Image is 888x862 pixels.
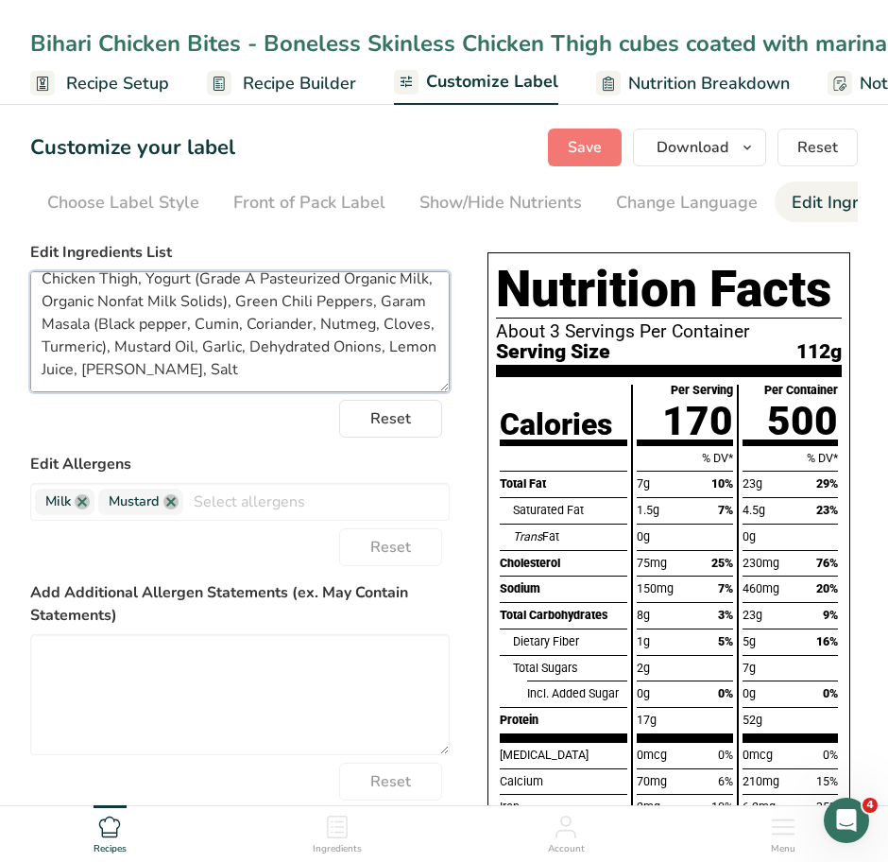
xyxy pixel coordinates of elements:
span: 2g [637,661,650,675]
span: 170 [662,398,733,444]
i: Trans [513,529,542,543]
div: [MEDICAL_DATA] [500,742,627,768]
span: Reset [370,770,411,793]
div: Per Serving [671,385,733,397]
label: Add Additional Allergen Statements (ex. May Contain Statements) [30,581,450,627]
div: Iron [500,794,627,820]
span: Menu [771,842,795,856]
div: Total Carbohydrates [500,602,627,629]
span: 0g [637,686,650,700]
span: 23% [816,503,838,517]
span: 0mcg [743,748,773,762]
a: Nutrition Breakdown [596,62,790,105]
span: 35% [816,800,838,814]
div: Front of Pack Label [233,190,385,215]
span: 5g [743,634,756,648]
a: Ingredients [313,806,362,857]
span: 230mg [743,556,779,570]
span: 6.2mg [743,800,776,814]
div: Change Language [616,190,758,215]
span: 7% [718,581,733,595]
span: 16% [816,634,838,648]
button: Reset [339,400,442,438]
span: 0g [743,529,756,543]
button: Reset [339,528,442,566]
span: Serving Size [496,341,610,361]
span: 7g [637,476,650,491]
a: Customize Label [394,60,558,106]
span: 500 [767,398,838,444]
div: Dietary Fiber [513,629,627,655]
span: Recipes [94,842,127,856]
div: Show/Hide Nutrients [419,190,582,215]
span: 1g [637,634,650,648]
span: 9% [823,608,838,622]
span: 3% [718,608,733,622]
span: Customize Label [426,69,558,95]
a: Recipe Builder [207,62,356,105]
span: 29% [816,476,838,491]
span: Reset [370,407,411,430]
span: 23g [743,476,762,491]
span: 75mg [637,556,667,570]
span: 5% [718,634,733,648]
div: Sodium [500,576,627,602]
span: 7g [743,661,756,675]
span: Recipe Setup [66,71,169,96]
span: 10% [711,476,733,491]
span: 210mg [743,774,779,788]
span: 150mg [637,581,674,595]
a: Recipes [94,806,127,857]
span: 0% [718,748,733,762]
span: 20% [816,581,838,595]
input: Select allergens [183,487,449,516]
div: % DV* [637,445,732,472]
button: Reset [339,763,442,801]
span: 10% [711,800,733,814]
span: Download [657,136,728,159]
button: Reset [777,129,858,166]
h1: Customize your label [30,132,235,164]
span: 70mg [637,774,667,788]
div: Protein [500,707,627,733]
h1: Nutrition Facts [496,261,842,319]
span: 7% [718,503,733,517]
div: Calcium [500,768,627,795]
span: Account [548,842,585,856]
span: 4.5g [743,503,765,517]
label: Edit Allergens [30,453,450,475]
div: Fat [513,524,627,550]
div: Total Fat [500,471,627,497]
span: 0g [743,686,756,700]
span: Nutrition Breakdown [628,71,790,96]
span: 0mcg [637,748,667,762]
iframe: Intercom live chat [824,798,869,843]
span: Reset [370,536,411,559]
span: 1.5g [637,503,659,517]
span: Reset [797,136,838,159]
div: Cholesterol [500,550,627,577]
div: % DV* [743,445,838,472]
span: 0% [718,686,733,700]
span: 52g [743,713,762,727]
div: Choose Label Style [47,190,199,215]
span: 23g [743,608,762,622]
span: 2mg [637,800,660,814]
div: Incl. Added Sugar [527,681,627,707]
div: Saturated Fat [513,497,627,524]
label: Edit Ingredients List [30,241,450,264]
a: Account [548,806,585,857]
div: Calories [500,409,612,440]
span: 0% [823,748,838,762]
span: 0% [823,686,838,700]
span: 15% [816,774,838,788]
span: 6% [718,774,733,788]
div: Per Container [764,385,838,397]
span: Milk [45,491,71,512]
p: About 3 Servings Per Container [496,322,842,341]
span: 76% [816,556,838,570]
button: Download [633,129,766,166]
span: Ingredients [313,842,362,856]
span: 0g [637,529,650,543]
span: 112g [796,341,842,361]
